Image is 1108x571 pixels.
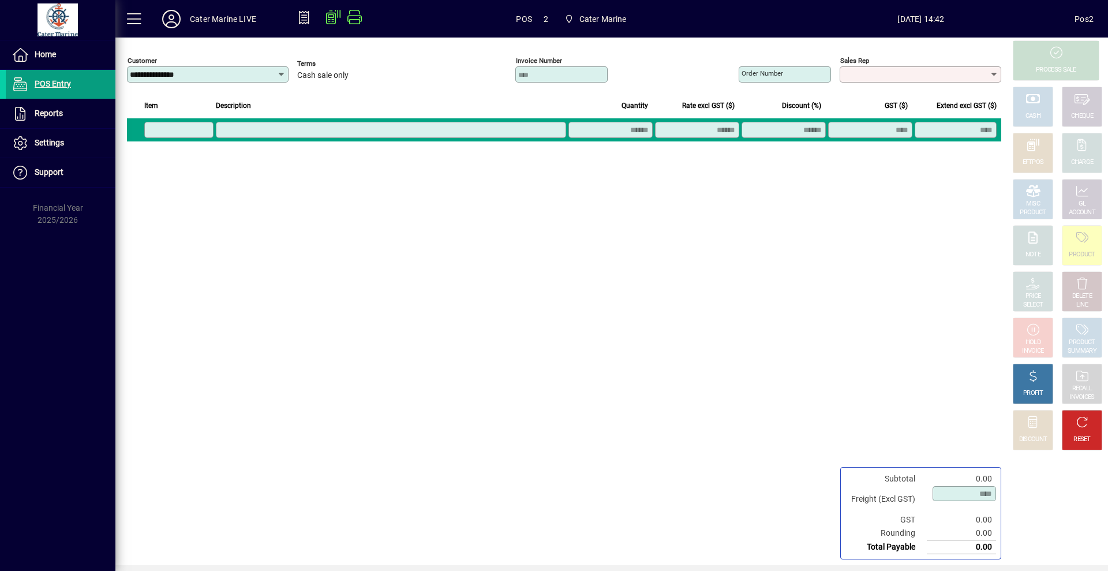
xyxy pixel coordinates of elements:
div: NOTE [1025,251,1040,259]
div: HOLD [1025,338,1040,347]
div: Cater Marine LIVE [190,10,256,28]
span: Terms [297,60,366,68]
span: Extend excl GST ($) [937,99,997,112]
div: PROCESS SALE [1036,66,1076,74]
span: POS [516,10,532,28]
div: ACCOUNT [1069,208,1095,217]
span: Reports [35,109,63,118]
td: 0.00 [927,540,996,554]
td: Freight (Excl GST) [845,486,927,513]
div: CHEQUE [1071,112,1093,121]
div: LINE [1076,301,1088,309]
div: PRODUCT [1069,251,1095,259]
span: 2 [544,10,548,28]
mat-label: Order number [742,69,783,77]
div: MISC [1026,200,1040,208]
button: Profile [153,9,190,29]
a: Settings [6,129,115,158]
td: Rounding [845,527,927,540]
div: RESET [1073,435,1091,444]
td: 0.00 [927,472,996,486]
a: Support [6,158,115,187]
div: SUMMARY [1068,347,1096,356]
span: GST ($) [885,99,908,112]
td: GST [845,513,927,527]
div: DISCOUNT [1019,435,1047,444]
mat-label: Customer [128,57,157,65]
div: PRICE [1025,292,1041,301]
td: 0.00 [927,513,996,527]
div: INVOICES [1069,393,1094,402]
span: [DATE] 14:42 [768,10,1075,28]
div: CHARGE [1071,158,1094,167]
div: PRODUCT [1069,338,1095,347]
td: Subtotal [845,472,927,486]
mat-label: Sales rep [840,57,869,65]
span: Cash sale only [297,71,349,80]
mat-label: Invoice number [516,57,562,65]
span: Item [144,99,158,112]
div: Pos2 [1075,10,1094,28]
span: Rate excl GST ($) [682,99,735,112]
td: 0.00 [927,527,996,540]
span: POS Entry [35,79,71,88]
a: Home [6,40,115,69]
span: Discount (%) [782,99,821,112]
span: Support [35,167,63,177]
div: DELETE [1072,292,1092,301]
div: RECALL [1072,385,1092,393]
div: GL [1079,200,1086,208]
span: Description [216,99,251,112]
span: Settings [35,138,64,147]
span: Home [35,50,56,59]
div: EFTPOS [1023,158,1044,167]
span: Quantity [622,99,648,112]
span: Cater Marine [560,9,631,29]
span: Cater Marine [579,10,627,28]
div: PRODUCT [1020,208,1046,217]
div: INVOICE [1022,347,1043,356]
div: CASH [1025,112,1040,121]
div: SELECT [1023,301,1043,309]
a: Reports [6,99,115,128]
td: Total Payable [845,540,927,554]
div: PROFIT [1023,389,1043,398]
